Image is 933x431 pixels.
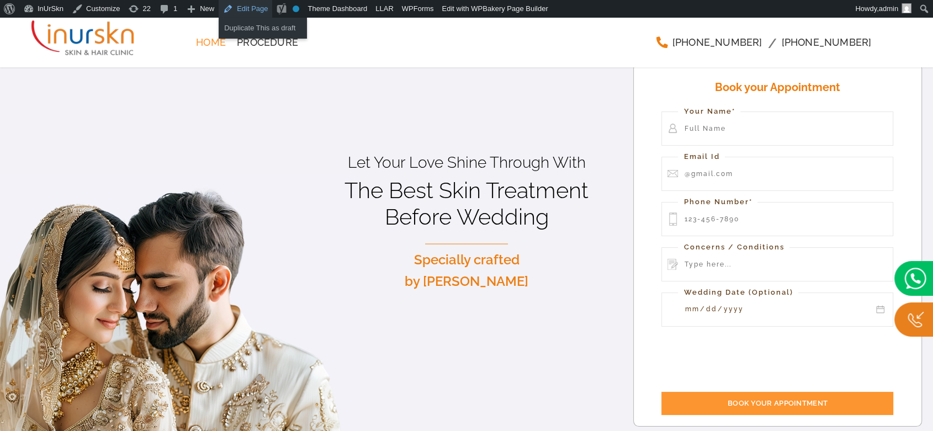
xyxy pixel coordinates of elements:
[319,249,613,292] p: Specially crafted by [PERSON_NAME]
[293,6,299,12] div: No index
[319,177,613,230] h1: The Best Skin Treatment Before Wedding
[237,38,298,47] span: Procedure
[678,106,740,118] label: Your Name*
[678,196,757,208] label: Phone Number*
[661,392,893,415] input: Book your Appointment
[31,18,134,58] img: InUrSkn
[319,153,613,172] p: Let Your Love Shine Through With
[678,287,798,299] label: Wedding Date (Optional)
[196,38,226,47] span: Home
[894,261,933,296] img: bridal.png
[678,151,725,163] label: Email Id
[678,242,789,253] label: Concerns / Conditions
[661,247,893,281] input: Type here...
[661,338,829,381] iframe: reCAPTCHA
[650,31,767,54] a: [PHONE_NUMBER]
[894,302,933,337] img: Callc.png
[190,31,231,54] a: Home
[879,4,898,13] span: admin
[231,31,304,54] a: Procedure
[219,21,307,35] a: Duplicate This as draft
[672,38,762,47] span: [PHONE_NUMBER]
[661,111,893,146] input: Full Name
[781,38,871,47] span: [PHONE_NUMBER]
[633,63,922,426] form: Contact form
[776,31,877,54] a: [PHONE_NUMBER]
[661,157,893,191] input: @gmail.com
[661,202,893,236] input: 123-456-7890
